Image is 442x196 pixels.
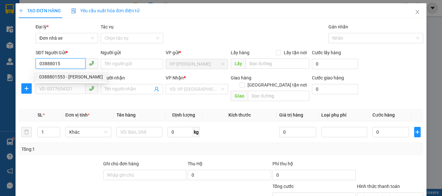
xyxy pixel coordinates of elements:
[36,24,49,29] span: Đại lý
[312,75,344,80] label: Cước giao hàng
[101,49,163,56] div: Người gửi
[272,160,356,170] div: Phí thu hộ
[71,8,76,14] img: icon
[228,112,251,118] span: Kích thước
[65,112,90,118] span: Đơn vị tính
[22,86,31,91] span: plus
[188,161,203,166] span: Thu Hộ
[69,127,107,137] span: Khác
[231,50,249,55] span: Lấy hàng
[328,24,348,29] label: Gán nhãn
[21,127,32,137] button: delete
[246,58,309,69] input: Dọc đường
[154,87,159,92] span: user-add
[372,112,395,118] span: Cước hàng
[89,61,94,66] span: phone
[172,112,195,118] span: Định lượng
[35,72,107,82] div: 0388801553 - Lưu Xuân Thanh
[21,83,32,94] button: plus
[103,161,139,166] label: Ghi chú đơn hàng
[19,8,23,13] span: plus
[415,9,420,15] span: close
[279,127,316,137] input: 0
[103,170,186,180] input: Ghi chú đơn hàng
[414,129,420,135] span: plus
[166,75,184,80] span: VP Nhận
[116,112,136,118] span: Tên hàng
[272,184,294,189] span: Tổng cước
[248,91,309,101] input: Dọc đường
[279,112,303,118] span: Giá trị hàng
[312,50,341,55] label: Cước lấy hàng
[166,49,228,56] div: VP gửi
[231,75,251,80] span: Giao hàng
[357,184,400,189] label: Hình thức thanh toán
[89,86,94,91] span: phone
[319,109,370,121] th: Loại phụ phí
[39,33,94,43] span: Đơn nhà xe
[281,49,309,56] span: Lấy tận nơi
[71,8,139,13] span: Yêu cầu xuất hóa đơn điện tử
[116,127,162,137] input: VD: Bàn, Ghế
[231,58,246,69] span: Lấy
[170,59,224,69] span: VP Linh Đàm
[101,24,114,29] label: Tác vụ
[312,59,358,69] input: Cước lấy hàng
[38,112,43,118] span: SL
[101,74,163,81] div: Người nhận
[36,49,98,56] div: SĐT Người Gửi
[231,91,248,101] span: Giao
[245,81,309,88] span: [GEOGRAPHIC_DATA] tận nơi
[193,127,200,137] span: kg
[408,3,426,21] button: Close
[21,146,171,153] div: Tổng: 1
[414,127,421,137] button: plus
[312,84,358,94] input: Cước giao hàng
[19,8,61,13] span: TẠO ĐƠN HÀNG
[39,73,103,80] div: 0388801553 - [PERSON_NAME]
